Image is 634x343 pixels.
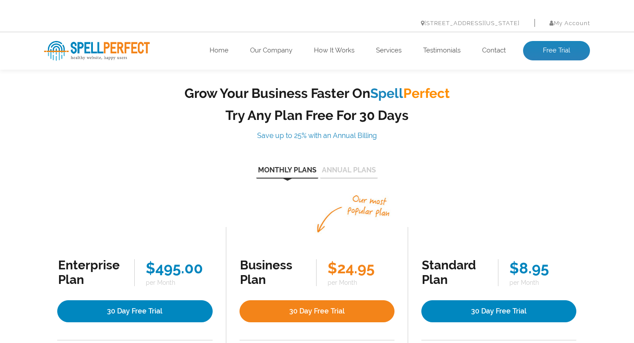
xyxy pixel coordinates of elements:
[421,300,576,322] a: 30 Day Free Trial
[328,279,394,286] span: per Month
[523,41,590,60] a: Free Trial
[509,259,575,277] div: $8.95
[57,300,213,322] a: 30 Day Free Trial
[422,258,487,287] div: Standard Plan
[146,279,212,286] span: per Month
[240,300,394,322] a: 30 Day Free Trial
[328,259,394,277] div: $24.95
[181,108,453,123] h2: Try Any Plan Free For 30 Days
[58,258,123,287] div: Enterprise Plan
[181,86,453,101] h2: Grow Your Business Faster On
[146,259,212,277] div: $495.00
[403,86,450,101] span: Perfect
[256,167,318,179] button: Monthly Plans
[240,258,305,287] div: Business Plan
[509,279,575,286] span: per Month
[320,167,378,179] button: Annual Plans
[44,41,150,61] img: SpellPerfect
[257,131,377,140] span: Save up to 25% with an Annual Billing
[370,86,403,101] span: Spell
